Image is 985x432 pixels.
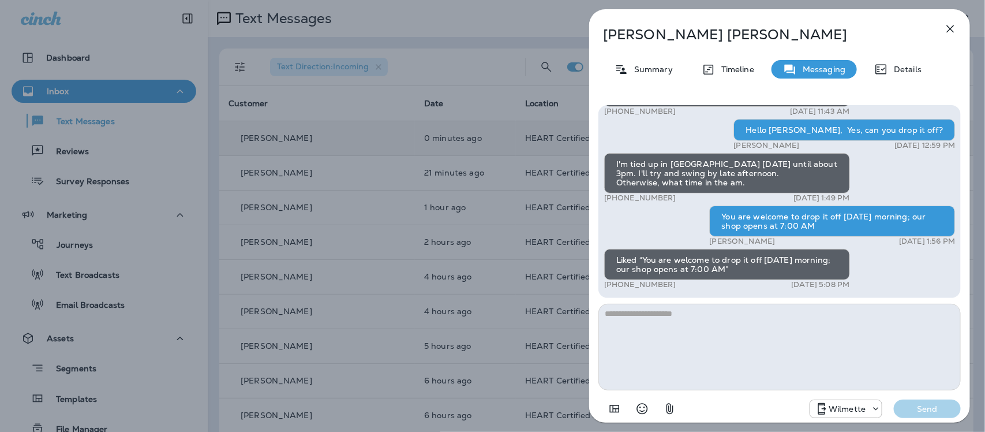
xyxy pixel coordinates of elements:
[899,237,955,246] p: [DATE] 1:56 PM
[604,193,676,203] p: [PHONE_NUMBER]
[709,237,775,246] p: [PERSON_NAME]
[829,404,866,414] p: Wilmette
[797,65,845,74] p: Messaging
[716,65,754,74] p: Timeline
[631,397,654,420] button: Select an emoji
[628,65,673,74] p: Summary
[894,141,955,150] p: [DATE] 12:59 PM
[794,193,850,203] p: [DATE] 1:49 PM
[604,153,850,193] div: I'm tied up in [GEOGRAPHIC_DATA] [DATE] until about 3pm. I'll try and swing by late afternoon. Ot...
[604,249,850,280] div: Liked “You are welcome to drop it off [DATE] morning; our shop opens at 7:00 AM”
[709,206,955,237] div: You are welcome to drop it off [DATE] morning; our shop opens at 7:00 AM
[603,397,626,420] button: Add in a premade template
[603,27,918,43] p: [PERSON_NAME] [PERSON_NAME]
[733,141,799,150] p: [PERSON_NAME]
[790,107,849,116] p: [DATE] 11:43 AM
[733,119,955,141] div: Hello [PERSON_NAME], Yes, can you drop it off?
[792,280,850,289] p: [DATE] 5:08 PM
[888,65,922,74] p: Details
[604,107,676,116] p: [PHONE_NUMBER]
[810,402,882,416] div: +1 (847) 865-9557
[604,280,676,289] p: [PHONE_NUMBER]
